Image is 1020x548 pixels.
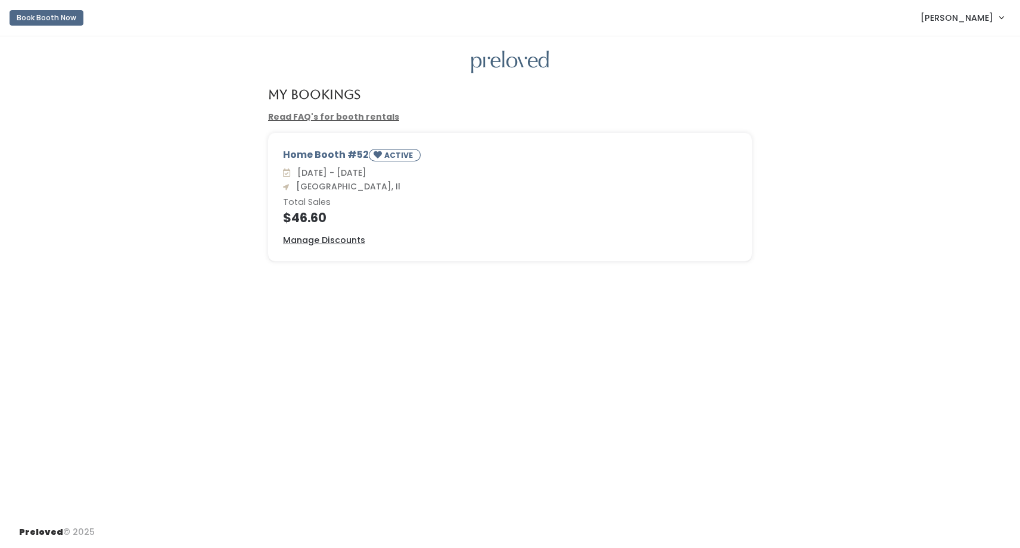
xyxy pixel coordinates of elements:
u: Manage Discounts [283,234,365,246]
h6: Total Sales [283,198,737,207]
img: preloved logo [471,51,549,74]
a: Read FAQ's for booth rentals [268,111,399,123]
span: [PERSON_NAME] [921,11,993,24]
a: Book Booth Now [10,5,83,31]
h4: My Bookings [268,88,360,101]
span: [DATE] - [DATE] [293,167,366,179]
span: Preloved [19,526,63,538]
div: Home Booth #52 [283,148,737,166]
h4: $46.60 [283,211,737,225]
small: ACTIVE [384,150,415,160]
div: © 2025 [19,516,95,538]
button: Book Booth Now [10,10,83,26]
span: [GEOGRAPHIC_DATA], Il [291,180,400,192]
a: Manage Discounts [283,234,365,247]
a: [PERSON_NAME] [909,5,1015,30]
